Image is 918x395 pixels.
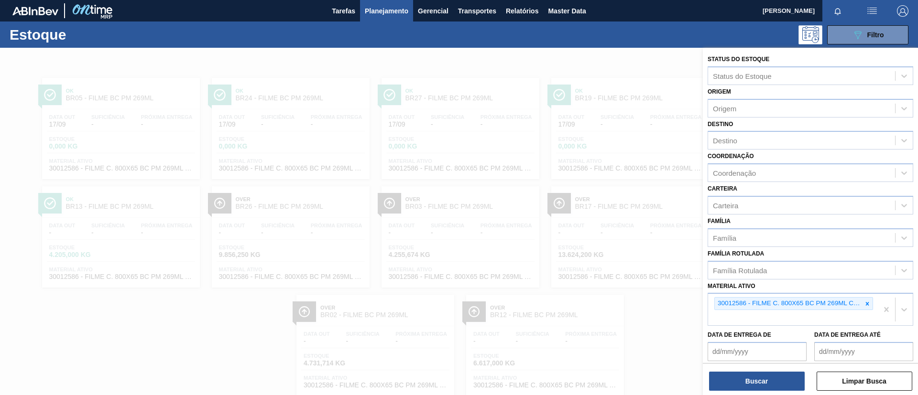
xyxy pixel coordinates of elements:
input: dd/mm/yyyy [708,342,807,361]
div: Família [713,234,736,242]
div: Destino [713,137,737,145]
label: Material ativo [708,283,755,289]
span: Transportes [458,5,496,17]
div: Status do Estoque [713,72,772,80]
label: Data de Entrega de [708,331,771,338]
div: Família Rotulada [713,266,767,274]
img: TNhmsLtSVTkK8tSr43FrP2fwEKptu5GPRR3wAAAABJRU5ErkJggg== [12,7,58,15]
label: Data de Entrega até [814,331,881,338]
label: Carteira [708,185,737,192]
div: 30012586 - FILME C. 800X65 BC PM 269ML C15 429 [715,298,862,310]
label: Família Rotulada [708,250,764,257]
span: Master Data [548,5,586,17]
img: Logout [897,5,908,17]
label: Coordenação [708,153,754,160]
label: Origem [708,88,731,95]
div: Pogramando: nenhum usuário selecionado [798,25,822,44]
span: Filtro [867,31,884,39]
span: Gerencial [418,5,448,17]
span: Tarefas [332,5,355,17]
span: Relatórios [506,5,538,17]
label: Família [708,218,731,224]
label: Status do Estoque [708,56,769,63]
img: userActions [866,5,878,17]
label: Destino [708,121,733,128]
input: dd/mm/yyyy [814,342,913,361]
button: Filtro [827,25,908,44]
h1: Estoque [10,29,153,40]
div: Origem [713,104,736,112]
span: Planejamento [365,5,408,17]
div: Coordenação [713,169,756,177]
button: Notificações [822,4,853,18]
div: Carteira [713,201,738,209]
